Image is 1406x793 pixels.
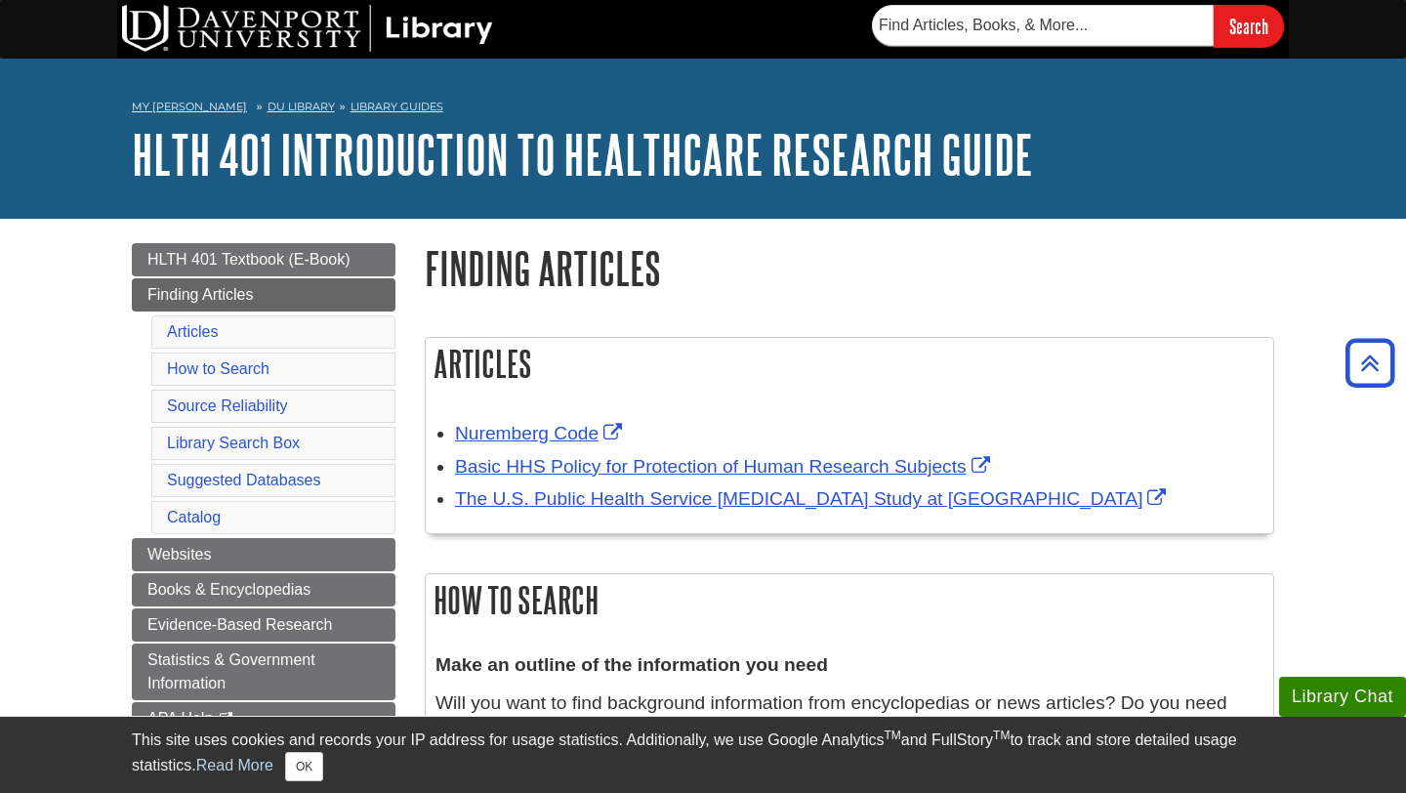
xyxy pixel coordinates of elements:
[435,689,1263,773] p: Will you want to find background information from encyclopedias or news articles? Do you need sta...
[147,710,213,727] span: APA Help
[268,100,335,113] a: DU Library
[132,99,247,115] a: My [PERSON_NAME]
[426,574,1273,626] h2: How to Search
[196,757,273,773] a: Read More
[147,616,332,633] span: Evidence-Based Research
[167,509,221,525] a: Catalog
[872,5,1214,46] input: Find Articles, Books, & More...
[872,5,1284,47] form: Searches DU Library's articles, books, and more
[351,100,443,113] a: Library Guides
[1214,5,1284,47] input: Search
[285,752,323,781] button: Close
[455,488,1171,509] a: Link opens in new window
[167,360,269,377] a: How to Search
[435,654,828,675] strong: Make an outline of the information you need
[167,435,300,451] a: Library Search Box
[455,456,995,477] a: Link opens in new window
[147,581,310,598] span: Books & Encyclopedias
[132,538,395,571] a: Websites
[147,651,315,691] span: Statistics & Government Information
[993,729,1010,742] sup: TM
[1339,350,1401,376] a: Back to Top
[132,608,395,642] a: Evidence-Based Research
[167,397,288,414] a: Source Reliability
[132,278,395,312] a: Finding Articles
[167,472,320,488] a: Suggested Databases
[1279,677,1406,717] button: Library Chat
[455,423,627,443] a: Link opens in new window
[147,546,212,563] span: Websites
[147,251,351,268] span: HLTH 401 Textbook (E-Book)
[132,729,1274,781] div: This site uses cookies and records your IP address for usage statistics. Additionally, we use Goo...
[425,243,1274,293] h1: Finding Articles
[132,644,395,700] a: Statistics & Government Information
[884,729,900,742] sup: TM
[132,94,1274,125] nav: breadcrumb
[132,124,1033,185] a: HLTH 401 Introduction to Healthcare Research Guide
[122,5,493,52] img: DU Library
[167,323,218,340] a: Articles
[426,338,1273,390] h2: Articles
[132,243,395,276] a: HLTH 401 Textbook (E-Book)
[132,573,395,606] a: Books & Encyclopedias
[147,286,254,303] span: Finding Articles
[218,713,234,726] i: This link opens in a new window
[132,702,395,735] a: APA Help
